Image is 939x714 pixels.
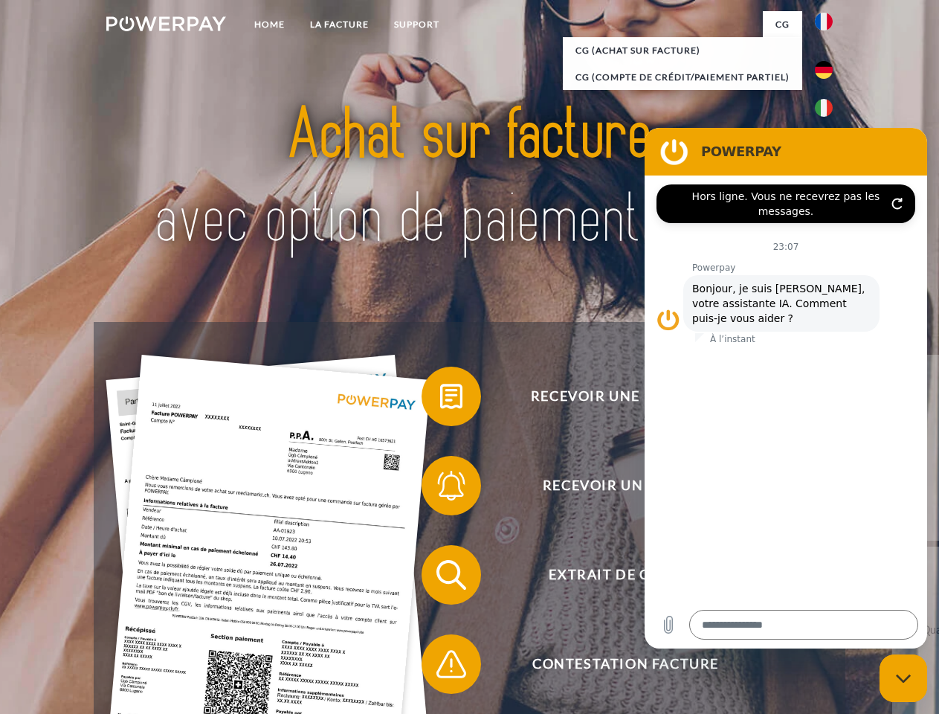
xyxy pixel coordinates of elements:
[443,634,807,694] span: Contestation Facture
[433,556,470,594] img: qb_search.svg
[815,61,833,79] img: de
[443,367,807,426] span: Recevoir une facture ?
[433,467,470,504] img: qb_bell.svg
[443,545,807,605] span: Extrait de compte
[880,654,927,702] iframe: Bouton de lancement de la fenêtre de messagerie, conversation en cours
[563,64,802,91] a: CG (Compte de crédit/paiement partiel)
[381,11,452,38] a: Support
[645,128,927,649] iframe: Fenêtre de messagerie
[242,11,297,38] a: Home
[433,646,470,683] img: qb_warning.svg
[142,71,797,285] img: title-powerpay_fr.svg
[422,634,808,694] button: Contestation Facture
[563,37,802,64] a: CG (achat sur facture)
[815,13,833,30] img: fr
[443,456,807,515] span: Recevoir un rappel?
[422,456,808,515] button: Recevoir un rappel?
[422,367,808,426] button: Recevoir une facture ?
[433,378,470,415] img: qb_bill.svg
[297,11,381,38] a: LA FACTURE
[422,545,808,605] button: Extrait de compte
[106,16,226,31] img: logo-powerpay-white.svg
[815,99,833,117] img: it
[763,11,802,38] a: CG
